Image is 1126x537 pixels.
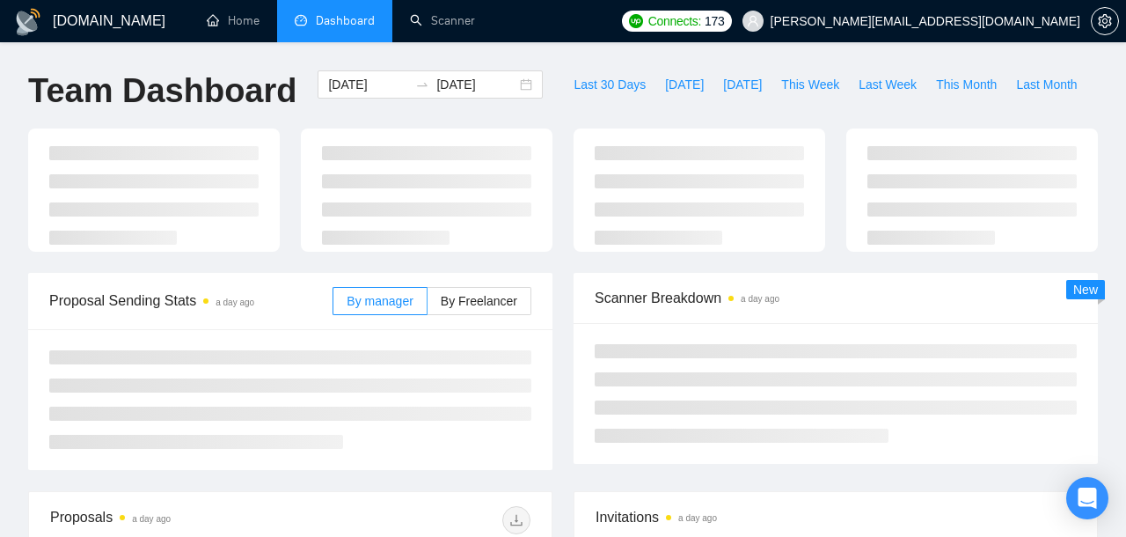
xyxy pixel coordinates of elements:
span: Proposal Sending Stats [49,290,333,312]
button: Last Week [849,70,926,99]
span: user [747,15,759,27]
div: Proposals [50,506,290,534]
span: dashboard [295,14,307,26]
span: Last Month [1016,75,1077,94]
span: This Week [781,75,839,94]
div: Open Intercom Messenger [1066,477,1108,519]
button: Last 30 Days [564,70,655,99]
span: setting [1092,14,1118,28]
span: By Freelancer [441,294,517,308]
span: swap-right [415,77,429,92]
button: [DATE] [713,70,771,99]
span: Scanner Breakdown [595,287,1077,309]
time: a day ago [678,513,717,523]
span: New [1073,283,1098,297]
time: a day ago [216,298,254,307]
input: End date [436,75,516,94]
span: Last 30 Days [574,75,646,94]
span: [DATE] [665,75,704,94]
time: a day ago [132,514,171,524]
button: This Month [926,70,1006,99]
input: Start date [328,75,408,94]
a: searchScanner [410,13,475,28]
button: [DATE] [655,70,713,99]
span: [DATE] [723,75,762,94]
span: Invitations [596,506,1076,528]
img: logo [14,8,42,36]
span: Last Week [859,75,917,94]
a: homeHome [207,13,260,28]
span: Dashboard [316,13,375,28]
button: Last Month [1006,70,1086,99]
h1: Team Dashboard [28,70,296,112]
span: By manager [347,294,413,308]
span: This Month [936,75,997,94]
a: setting [1091,14,1119,28]
span: to [415,77,429,92]
button: setting [1091,7,1119,35]
span: Connects: [648,11,701,31]
button: This Week [771,70,849,99]
time: a day ago [741,294,779,304]
span: 173 [705,11,724,31]
img: upwork-logo.png [629,14,643,28]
